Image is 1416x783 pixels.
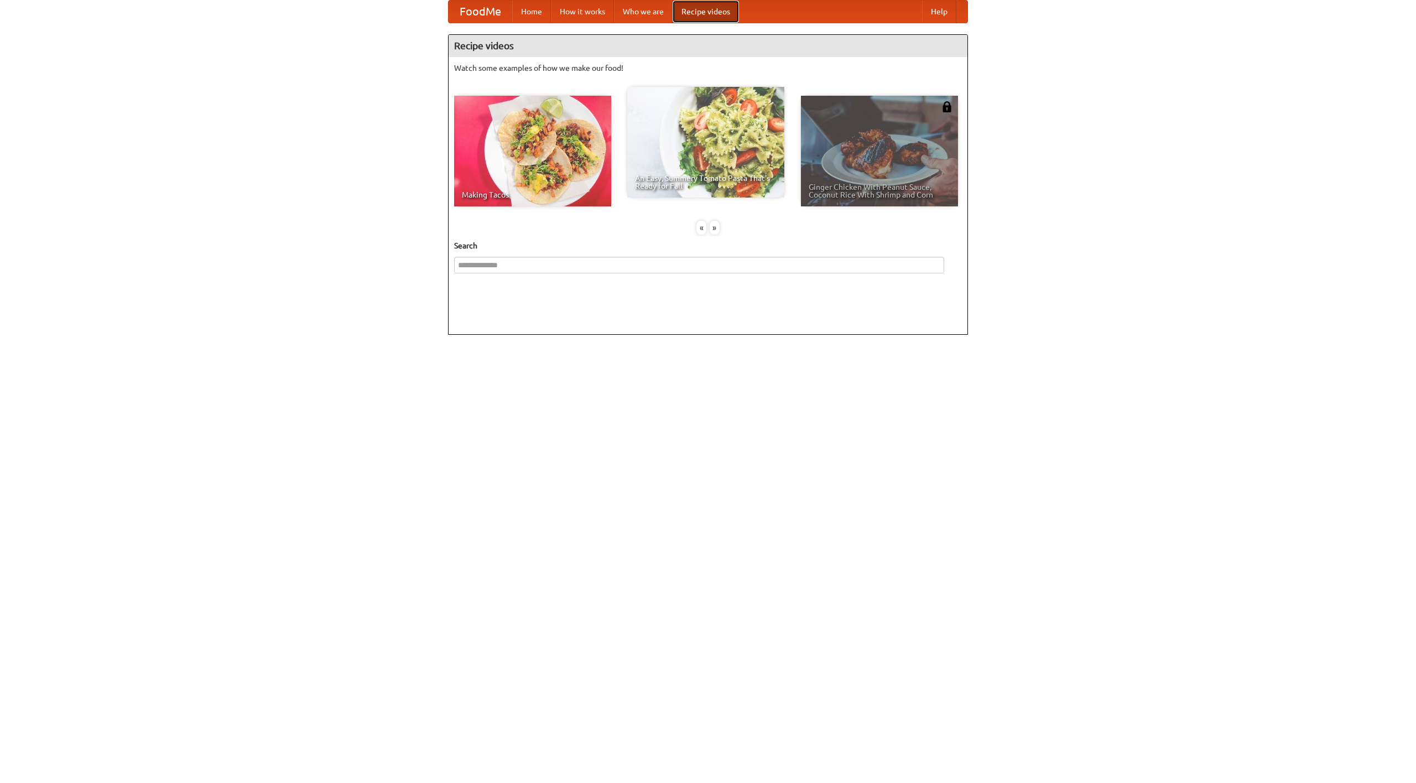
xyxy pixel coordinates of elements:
a: Home [512,1,551,23]
a: An Easy, Summery Tomato Pasta That's Ready for Fall [627,87,784,198]
div: » [710,221,720,235]
a: FoodMe [449,1,512,23]
h4: Recipe videos [449,35,967,57]
a: How it works [551,1,614,23]
a: Who we are [614,1,673,23]
h5: Search [454,240,962,251]
a: Making Tacos [454,96,611,206]
p: Watch some examples of how we make our food! [454,63,962,74]
a: Recipe videos [673,1,739,23]
span: Making Tacos [462,191,603,199]
span: An Easy, Summery Tomato Pasta That's Ready for Fall [635,174,777,190]
img: 483408.png [941,101,952,112]
div: « [696,221,706,235]
a: Help [922,1,956,23]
